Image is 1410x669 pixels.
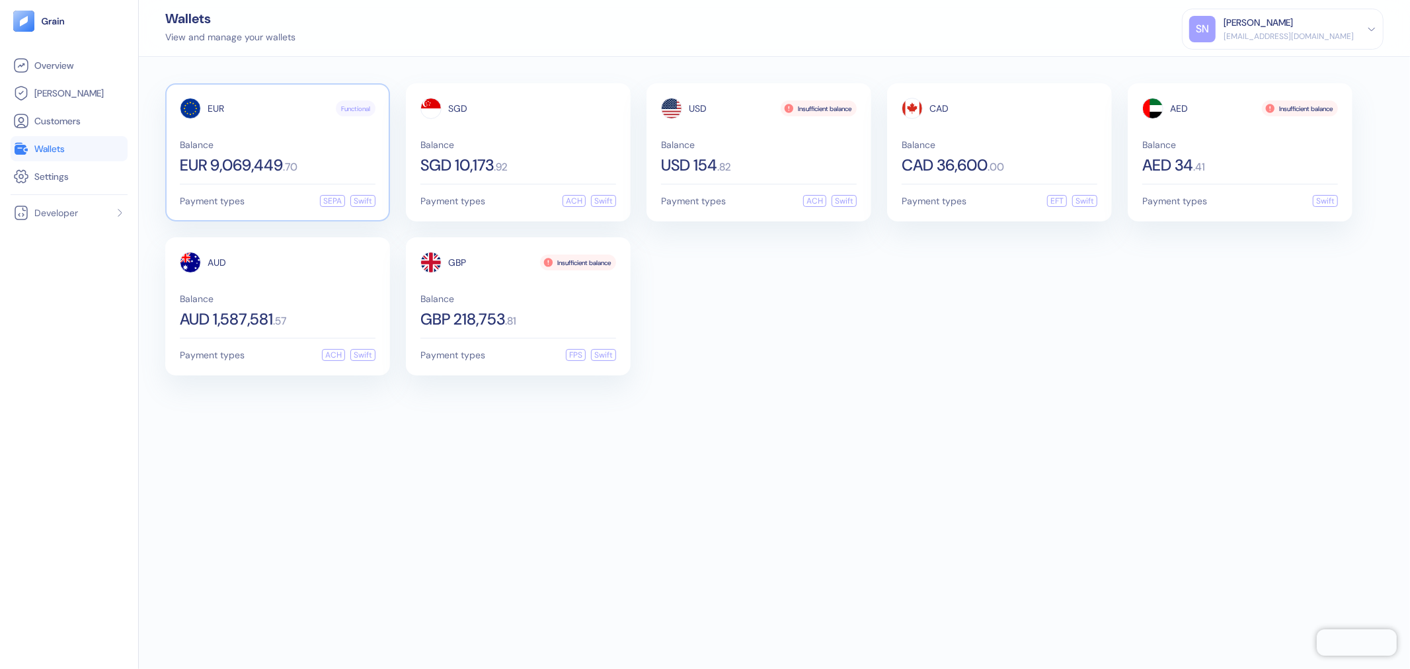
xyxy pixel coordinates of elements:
span: Settings [34,170,69,183]
span: Balance [1142,140,1338,149]
span: Developer [34,206,78,219]
div: EFT [1047,195,1067,207]
span: EUR [208,104,224,113]
span: Wallets [34,142,65,155]
span: . 82 [717,162,731,173]
div: Swift [591,195,616,207]
span: . 70 [283,162,297,173]
img: logo-tablet-V2.svg [13,11,34,32]
span: Payment types [420,350,485,360]
span: GBP [448,258,466,267]
span: Payment types [661,196,726,206]
span: AUD 1,587,581 [180,311,273,327]
a: Overview [13,58,125,73]
div: Wallets [165,12,295,25]
span: . 92 [494,162,508,173]
iframe: Chatra live chat [1317,629,1397,656]
span: Functional [341,104,370,114]
span: . 41 [1193,162,1205,173]
img: logo [41,17,65,26]
span: USD 154 [661,157,717,173]
span: USD [689,104,707,113]
div: View and manage your wallets [165,30,295,44]
span: Customers [34,114,81,128]
span: Overview [34,59,73,72]
span: Balance [902,140,1097,149]
div: Swift [350,195,375,207]
span: AED [1170,104,1188,113]
div: Swift [1072,195,1097,207]
div: ACH [322,349,345,361]
a: Settings [13,169,125,184]
span: Balance [420,140,616,149]
span: AED 34 [1142,157,1193,173]
div: Insufficient balance [781,100,857,116]
span: CAD [929,104,949,113]
div: ACH [563,195,586,207]
span: Balance [180,294,375,303]
div: SEPA [320,195,345,207]
span: . 57 [273,316,286,327]
div: Insufficient balance [1262,100,1338,116]
span: Payment types [420,196,485,206]
span: Payment types [1142,196,1207,206]
div: Insufficient balance [540,255,616,270]
div: Swift [832,195,857,207]
span: Payment types [180,196,245,206]
a: [PERSON_NAME] [13,85,125,101]
div: ACH [803,195,826,207]
span: EUR 9,069,449 [180,157,283,173]
span: [PERSON_NAME] [34,87,104,100]
a: Customers [13,113,125,129]
a: Wallets [13,141,125,157]
span: GBP 218,753 [420,311,505,327]
span: AUD [208,258,226,267]
div: Swift [1313,195,1338,207]
span: Payment types [902,196,966,206]
div: Swift [591,349,616,361]
span: . 81 [505,316,516,327]
div: SN [1189,16,1216,42]
span: SGD 10,173 [420,157,494,173]
span: SGD [448,104,467,113]
span: Balance [661,140,857,149]
div: [EMAIL_ADDRESS][DOMAIN_NAME] [1224,30,1354,42]
span: . 00 [988,162,1004,173]
span: Balance [180,140,375,149]
span: Payment types [180,350,245,360]
span: CAD 36,600 [902,157,988,173]
span: Balance [420,294,616,303]
div: FPS [566,349,586,361]
div: Swift [350,349,375,361]
div: [PERSON_NAME] [1224,16,1293,30]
